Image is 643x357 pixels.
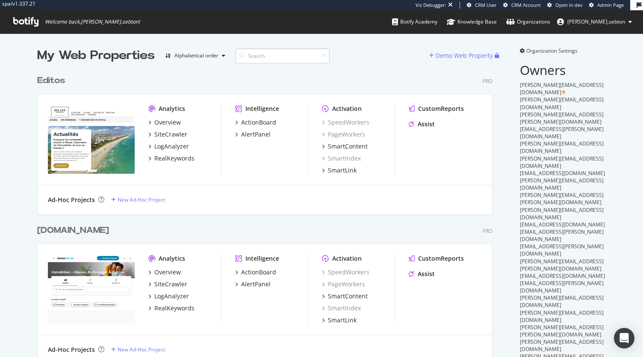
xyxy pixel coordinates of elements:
[589,2,624,9] a: Admin Page
[154,268,181,277] div: Overview
[520,280,604,294] span: [EMAIL_ADDRESS][PERSON_NAME][DOMAIN_NAME]
[322,280,365,289] a: PageWorkers
[154,142,189,151] div: LogAnalyzer
[520,309,604,324] span: [PERSON_NAME][EMAIL_ADDRESS][DOMAIN_NAME]
[322,142,368,151] a: SmartContent
[159,104,185,113] div: Analytics
[148,268,181,277] a: Overview
[148,142,189,151] a: LogAnalyzer
[436,51,493,60] div: Demo Web Property
[597,2,624,8] span: Admin Page
[567,18,625,25] span: anne.sebton
[483,227,493,235] div: Pro
[520,170,605,177] span: [EMAIL_ADDRESS][DOMAIN_NAME]
[392,10,437,33] a: Botify Academy
[322,316,357,324] a: SmartLink
[614,328,634,348] div: Open Intercom Messenger
[322,292,368,300] a: SmartContent
[520,96,604,110] span: [PERSON_NAME][EMAIL_ADDRESS][DOMAIN_NAME]
[322,154,361,163] a: SmartIndex
[235,268,276,277] a: ActionBoard
[520,221,605,228] span: [EMAIL_ADDRESS][DOMAIN_NAME]
[154,154,195,163] div: RealKeywords
[159,254,185,263] div: Analytics
[418,254,464,263] div: CustomReports
[429,49,495,62] button: Demo Web Property
[467,2,497,9] a: CRM User
[520,63,606,77] h2: Owners
[154,130,187,139] div: SiteCrawler
[520,140,604,155] span: [PERSON_NAME][EMAIL_ADDRESS][DOMAIN_NAME]
[418,104,464,113] div: CustomReports
[332,104,362,113] div: Activation
[235,280,271,289] a: AlertPanel
[245,104,279,113] div: Intelligence
[418,120,435,128] div: Assist
[520,294,604,309] span: [PERSON_NAME][EMAIL_ADDRESS][DOMAIN_NAME]
[520,272,605,280] span: [EMAIL_ADDRESS][DOMAIN_NAME]
[154,292,189,300] div: LogAnalyzer
[550,15,639,29] button: [PERSON_NAME].sebton
[429,52,495,59] a: Demo Web Property
[332,254,362,263] div: Activation
[111,346,165,353] a: New Ad-Hoc Project
[235,118,276,127] a: ActionBoard
[148,280,187,289] a: SiteCrawler
[409,120,435,128] a: Assist
[322,130,365,139] a: PageWorkers
[174,53,218,58] div: Alphabetical order
[322,304,361,312] a: SmartIndex
[520,338,604,353] span: [PERSON_NAME][EMAIL_ADDRESS][DOMAIN_NAME]
[555,2,583,8] span: Open in dev
[322,166,357,175] a: SmartLink
[322,118,369,127] a: SpeedWorkers
[48,104,135,174] img: Edito.com
[520,177,604,191] span: [PERSON_NAME][EMAIL_ADDRESS][DOMAIN_NAME]
[520,324,604,338] span: [PERSON_NAME][EMAIL_ADDRESS][PERSON_NAME][DOMAIN_NAME]
[520,125,604,140] span: [EMAIL_ADDRESS][PERSON_NAME][DOMAIN_NAME]
[37,74,65,87] div: Editos
[148,292,189,300] a: LogAnalyzer
[118,196,165,203] div: New Ad-Hoc Project
[37,74,68,87] a: Editos
[241,280,271,289] div: AlertPanel
[475,2,497,8] span: CRM User
[328,142,368,151] div: SmartContent
[241,130,271,139] div: AlertPanel
[392,18,437,26] div: Botify Academy
[520,206,604,221] span: [PERSON_NAME][EMAIL_ADDRESS][DOMAIN_NAME]
[245,254,279,263] div: Intelligence
[506,10,550,33] a: Organizations
[447,18,497,26] div: Knowledge Base
[241,268,276,277] div: ActionBoard
[511,2,541,8] span: CRM Account
[154,304,195,312] div: RealKeywords
[520,155,604,170] span: [PERSON_NAME][EMAIL_ADDRESS][DOMAIN_NAME]
[520,81,604,96] span: [PERSON_NAME][EMAIL_ADDRESS][DOMAIN_NAME]
[503,2,541,9] a: CRM Account
[37,224,112,237] a: [DOMAIN_NAME]
[162,49,229,62] button: Alphabetical order
[520,228,604,243] span: [EMAIL_ADDRESS][PERSON_NAME][DOMAIN_NAME]
[409,270,435,278] a: Assist
[154,280,187,289] div: SiteCrawler
[148,154,195,163] a: RealKeywords
[322,268,369,277] a: SpeedWorkers
[148,130,187,139] a: SiteCrawler
[48,345,95,354] div: Ad-Hoc Projects
[418,270,435,278] div: Assist
[118,346,165,353] div: New Ad-Hoc Project
[37,47,155,64] div: My Web Properties
[111,196,165,203] a: New Ad-Hoc Project
[37,224,109,237] div: [DOMAIN_NAME]
[328,166,357,175] div: SmartLink
[520,258,604,272] span: [PERSON_NAME][EMAIL_ADDRESS][PERSON_NAME][DOMAIN_NAME]
[154,118,181,127] div: Overview
[409,104,464,113] a: CustomReports
[447,10,497,33] a: Knowledge Base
